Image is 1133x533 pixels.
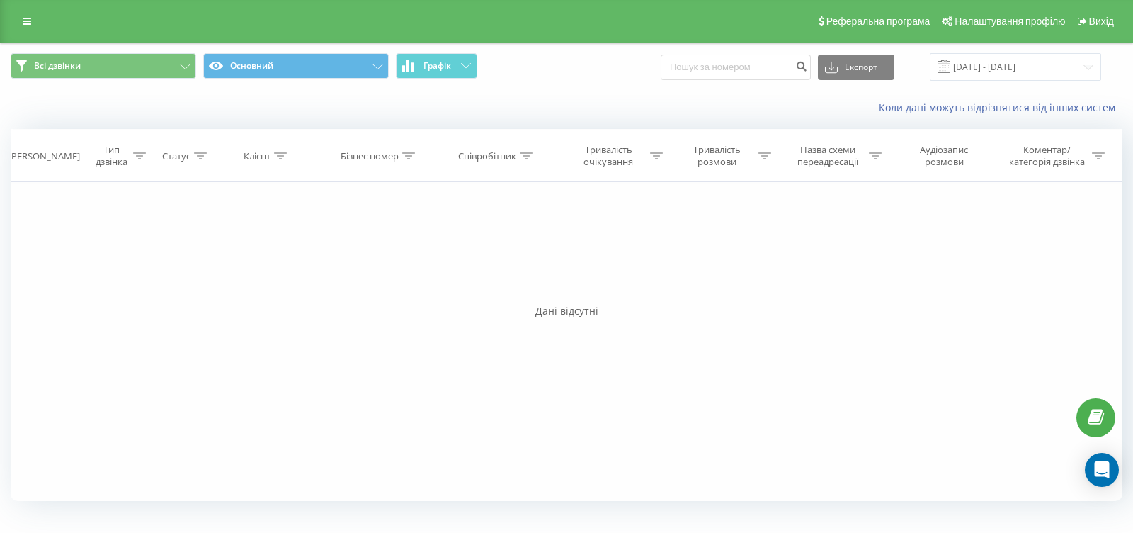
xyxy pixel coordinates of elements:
div: Тривалість розмови [679,144,755,168]
input: Пошук за номером [661,55,811,80]
div: Назва схеми переадресації [790,144,865,168]
button: Всі дзвінки [11,53,196,79]
div: [PERSON_NAME] [8,150,80,162]
button: Основний [203,53,389,79]
span: Графік [423,61,451,71]
span: Всі дзвінки [34,60,81,72]
div: Коментар/категорія дзвінка [1006,144,1088,168]
div: Open Intercom Messenger [1085,453,1119,487]
button: Експорт [818,55,894,80]
div: Клієнт [244,150,271,162]
a: Коли дані можуть відрізнятися вiд інших систем [879,101,1122,114]
div: Тип дзвінка [93,144,130,168]
button: Графік [396,53,477,79]
div: Дані відсутні [11,304,1122,318]
span: Вихід [1089,16,1114,27]
div: Статус [162,150,190,162]
span: Реферальна програма [826,16,930,27]
div: Співробітник [458,150,516,162]
div: Аудіозапис розмови [900,144,988,168]
div: Тривалість очікування [571,144,647,168]
div: Бізнес номер [341,150,399,162]
span: Налаштування профілю [955,16,1065,27]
